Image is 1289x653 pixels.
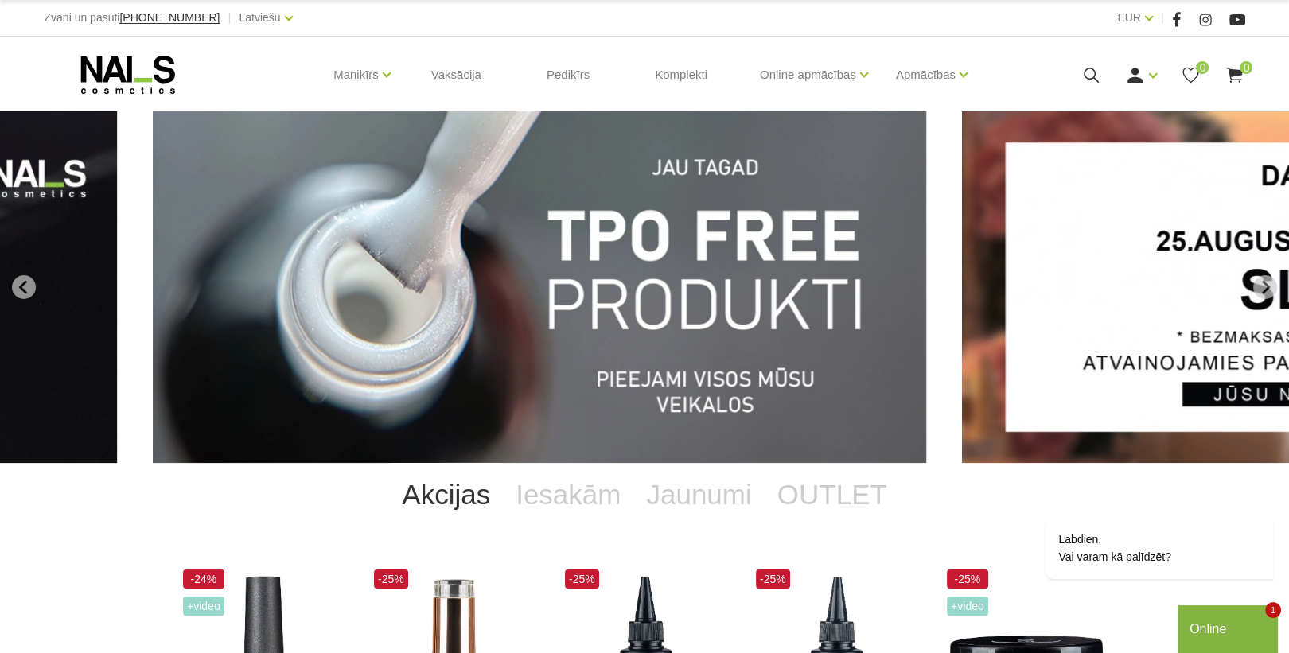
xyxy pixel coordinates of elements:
a: 0 [1225,65,1244,85]
span: -25% [374,569,408,589]
a: Vaksācija [419,37,494,113]
span: [PHONE_NUMBER] [119,11,220,24]
span: 0 [1240,61,1252,74]
a: Apmācības [896,43,956,107]
span: 0 [1196,61,1209,74]
button: Previous slide [12,275,36,299]
a: Latviešu [239,8,280,27]
span: +Video [183,597,224,616]
a: Komplekti [642,37,720,113]
button: Next slide [1253,275,1277,299]
a: Akcijas [389,463,503,527]
span: -24% [183,569,224,589]
div: Zvani un pasūti [45,8,220,28]
a: [PHONE_NUMBER] [119,12,220,24]
a: EUR [1117,8,1141,27]
span: +Video [947,597,988,616]
a: OUTLET [765,463,900,527]
iframe: chat widget [995,374,1281,597]
span: -25% [565,569,599,589]
a: Iesakām [503,463,633,527]
li: 1 of 12 [153,111,926,463]
span: | [228,8,231,28]
span: | [1161,8,1164,28]
span: -25% [756,569,790,589]
span: -25% [947,569,988,589]
a: Online apmācības [760,43,856,107]
a: Manikīrs [333,43,379,107]
a: Jaunumi [633,463,764,527]
a: Pedikīrs [534,37,602,113]
iframe: chat widget [1178,602,1281,653]
a: 0 [1181,65,1201,85]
